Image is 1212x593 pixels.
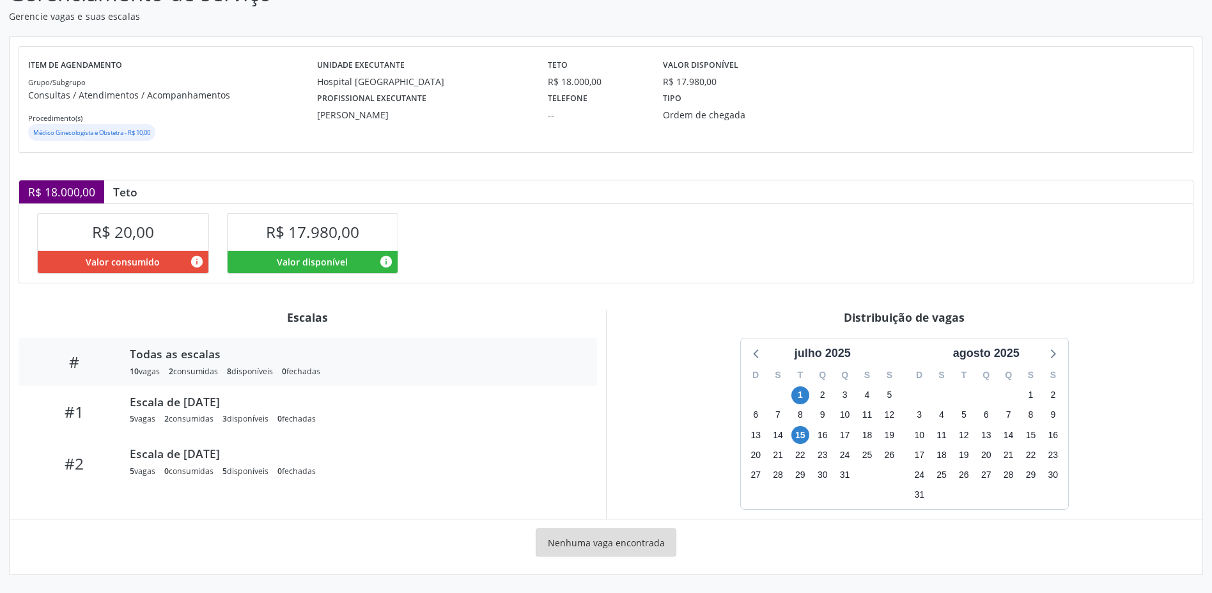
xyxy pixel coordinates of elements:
span: segunda-feira, 21 de julho de 2025 [769,446,787,464]
div: disponíveis [222,413,268,424]
span: quarta-feira, 2 de julho de 2025 [814,386,832,404]
label: Telefone [548,88,587,108]
span: terça-feira, 5 de agosto de 2025 [955,406,973,424]
label: Teto [548,56,568,75]
div: julho 2025 [789,345,856,362]
span: quarta-feira, 16 de julho de 2025 [814,426,832,444]
span: terça-feira, 12 de agosto de 2025 [955,426,973,444]
span: domingo, 10 de agosto de 2025 [910,426,928,444]
span: 0 [282,366,286,377]
span: sábado, 2 de agosto de 2025 [1044,386,1062,404]
span: sábado, 26 de julho de 2025 [880,446,898,464]
div: consumidas [164,466,214,477]
span: sexta-feira, 25 de julho de 2025 [858,446,876,464]
span: sexta-feira, 8 de agosto de 2025 [1022,406,1039,424]
div: D [908,365,931,385]
span: sexta-feira, 18 de julho de 2025 [858,426,876,444]
div: fechadas [277,466,316,477]
span: sábado, 19 de julho de 2025 [880,426,898,444]
span: quinta-feira, 17 de julho de 2025 [836,426,854,444]
span: quinta-feira, 7 de agosto de 2025 [1000,406,1018,424]
span: Valor consumido [86,255,160,269]
div: Todas as escalas [130,347,579,361]
span: sábado, 9 de agosto de 2025 [1044,406,1062,424]
span: 0 [164,466,169,477]
div: D [745,365,767,385]
div: S [1020,365,1042,385]
span: Valor disponível [277,255,348,269]
span: terça-feira, 22 de julho de 2025 [791,446,809,464]
div: S [856,365,878,385]
label: Valor disponível [663,56,738,75]
div: -- [548,108,645,122]
span: sábado, 30 de agosto de 2025 [1044,466,1062,484]
span: quarta-feira, 20 de agosto de 2025 [977,446,995,464]
div: #1 [27,402,121,421]
div: R$ 18.000,00 [548,75,645,88]
div: vagas [130,413,155,424]
span: sexta-feira, 11 de julho de 2025 [858,406,876,424]
span: quinta-feira, 14 de agosto de 2025 [1000,426,1018,444]
span: sexta-feira, 4 de julho de 2025 [858,386,876,404]
div: Q [997,365,1020,385]
div: vagas [130,466,155,477]
span: sábado, 23 de agosto de 2025 [1044,446,1062,464]
span: terça-feira, 8 de julho de 2025 [791,406,809,424]
span: R$ 20,00 [92,221,154,242]
div: disponíveis [227,366,273,377]
div: S [767,365,789,385]
div: Ordem de chegada [663,108,818,122]
span: 5 [130,413,134,424]
div: vagas [130,366,160,377]
span: 0 [277,413,282,424]
span: domingo, 31 de agosto de 2025 [910,486,928,504]
span: quarta-feira, 6 de agosto de 2025 [977,406,995,424]
span: 0 [277,466,282,477]
small: Grupo/Subgrupo [28,77,86,87]
label: Unidade executante [317,56,405,75]
div: Hospital [GEOGRAPHIC_DATA] [317,75,530,88]
span: segunda-feira, 11 de agosto de 2025 [933,426,951,444]
span: quinta-feira, 31 de julho de 2025 [836,466,854,484]
span: domingo, 17 de agosto de 2025 [910,446,928,464]
span: terça-feira, 19 de agosto de 2025 [955,446,973,464]
span: quarta-feira, 27 de agosto de 2025 [977,466,995,484]
span: domingo, 6 de julho de 2025 [747,406,765,424]
span: terça-feira, 26 de agosto de 2025 [955,466,973,484]
span: 10 [130,366,139,377]
i: Valor consumido por agendamentos feitos para este serviço [190,255,204,269]
span: domingo, 13 de julho de 2025 [747,426,765,444]
span: segunda-feira, 4 de agosto de 2025 [933,406,951,424]
span: 8 [227,366,231,377]
span: sábado, 16 de agosto de 2025 [1044,426,1062,444]
span: domingo, 24 de agosto de 2025 [910,466,928,484]
div: Nenhuma vaga encontrada [536,528,676,557]
span: 2 [169,366,173,377]
span: quinta-feira, 21 de agosto de 2025 [1000,446,1018,464]
label: Item de agendamento [28,56,122,75]
span: terça-feira, 29 de julho de 2025 [791,466,809,484]
p: Gerencie vagas e suas escalas [9,10,845,23]
div: R$ 17.980,00 [663,75,717,88]
div: S [878,365,901,385]
div: consumidas [169,366,218,377]
div: fechadas [277,413,316,424]
span: domingo, 3 de agosto de 2025 [910,406,928,424]
span: sexta-feira, 15 de agosto de 2025 [1022,426,1039,444]
span: quarta-feira, 23 de julho de 2025 [814,446,832,464]
div: T [789,365,811,385]
div: [PERSON_NAME] [317,108,530,122]
span: sexta-feira, 22 de agosto de 2025 [1022,446,1039,464]
div: T [952,365,975,385]
small: Médico Ginecologista e Obstetra - R$ 10,00 [33,129,150,137]
div: S [931,365,953,385]
span: terça-feira, 15 de julho de 2025 [791,426,809,444]
small: Procedimento(s) [28,113,82,123]
div: consumidas [164,413,214,424]
label: Tipo [663,88,681,108]
span: domingo, 27 de julho de 2025 [747,466,765,484]
span: quinta-feira, 28 de agosto de 2025 [1000,466,1018,484]
span: sexta-feira, 29 de agosto de 2025 [1022,466,1039,484]
div: Escala de [DATE] [130,447,579,461]
span: segunda-feira, 7 de julho de 2025 [769,406,787,424]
